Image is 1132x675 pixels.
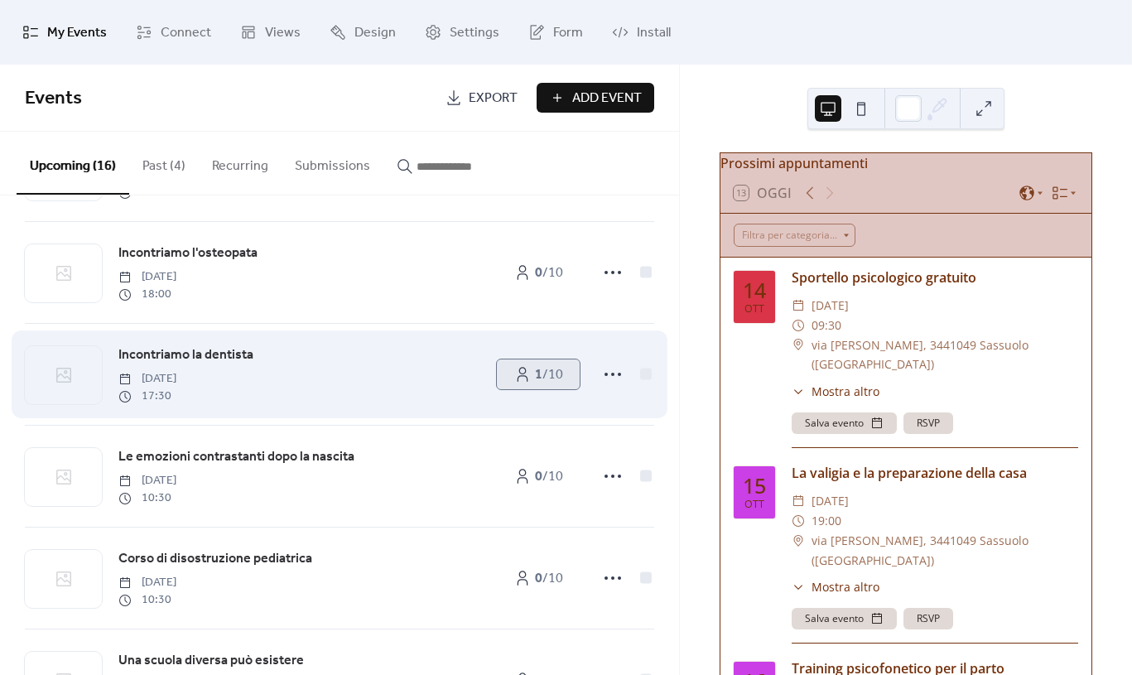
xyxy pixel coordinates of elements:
[535,263,563,283] span: / 10
[118,286,176,303] span: 18:00
[118,268,176,286] span: [DATE]
[317,7,408,58] a: Design
[535,569,563,589] span: / 10
[637,20,671,46] span: Install
[118,548,312,570] a: Corso di disostruzione pediatrica
[118,446,354,468] a: Le emozioni contrastanti dopo la nascita
[282,132,383,193] button: Submissions
[118,650,304,672] a: Una scuola diversa può esistere
[412,7,512,58] a: Settings
[469,89,518,108] span: Export
[118,574,176,591] span: [DATE]
[744,304,764,315] div: ott
[812,316,841,335] span: 09:30
[792,511,805,531] div: ​
[720,153,1091,173] div: Prossimi appuntamenti
[123,7,224,58] a: Connect
[118,243,258,264] a: Incontriamo l'osteopata
[118,447,354,467] span: Le emozioni contrastanti dopo la nascita
[17,132,129,195] button: Upcoming (16)
[812,296,849,316] span: [DATE]
[118,549,312,569] span: Corso di disostruzione pediatrica
[792,412,897,434] button: Salva evento
[497,258,580,287] a: 0/10
[265,20,301,46] span: Views
[516,7,595,58] a: Form
[450,20,499,46] span: Settings
[812,511,841,531] span: 19:00
[537,83,654,113] button: Add Event
[535,467,563,487] span: / 10
[792,383,879,400] button: ​Mostra altro
[812,578,879,595] span: Mostra altro
[535,362,542,388] b: 1
[600,7,683,58] a: Install
[118,472,176,489] span: [DATE]
[47,20,107,46] span: My Events
[792,383,805,400] div: ​
[535,464,542,489] b: 0
[743,475,766,496] div: 15
[553,20,583,46] span: Form
[792,578,879,595] button: ​Mostra altro
[497,563,580,593] a: 0/10
[743,280,766,301] div: 14
[903,608,953,629] button: RSVP
[572,89,642,108] span: Add Event
[792,268,1078,287] div: Sportello psicologico gratuito
[118,591,176,609] span: 10:30
[433,83,530,113] a: Export
[812,335,1078,375] span: via [PERSON_NAME], 3441049 Sassuolo ([GEOGRAPHIC_DATA])
[228,7,313,58] a: Views
[744,499,764,510] div: ott
[903,412,953,434] button: RSVP
[792,463,1078,483] div: La valigia e la preparazione della casa
[812,531,1078,571] span: via [PERSON_NAME], 3441049 Sassuolo ([GEOGRAPHIC_DATA])
[497,461,580,491] a: 0/10
[792,316,805,335] div: ​
[497,359,580,389] a: 1/10
[118,370,176,388] span: [DATE]
[118,651,304,671] span: Una scuola diversa può esistere
[792,578,805,595] div: ​
[792,491,805,511] div: ​
[812,383,879,400] span: Mostra altro
[535,365,563,385] span: / 10
[118,345,253,366] a: Incontriamo la dentista
[812,491,849,511] span: [DATE]
[161,20,211,46] span: Connect
[10,7,119,58] a: My Events
[792,335,805,355] div: ​
[535,566,542,591] b: 0
[792,296,805,316] div: ​
[129,132,199,193] button: Past (4)
[792,531,805,551] div: ​
[792,608,897,629] button: Salva evento
[535,260,542,286] b: 0
[118,345,253,365] span: Incontriamo la dentista
[199,132,282,193] button: Recurring
[118,489,176,507] span: 10:30
[118,243,258,263] span: Incontriamo l'osteopata
[354,20,396,46] span: Design
[25,80,82,117] span: Events
[118,388,176,405] span: 17:30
